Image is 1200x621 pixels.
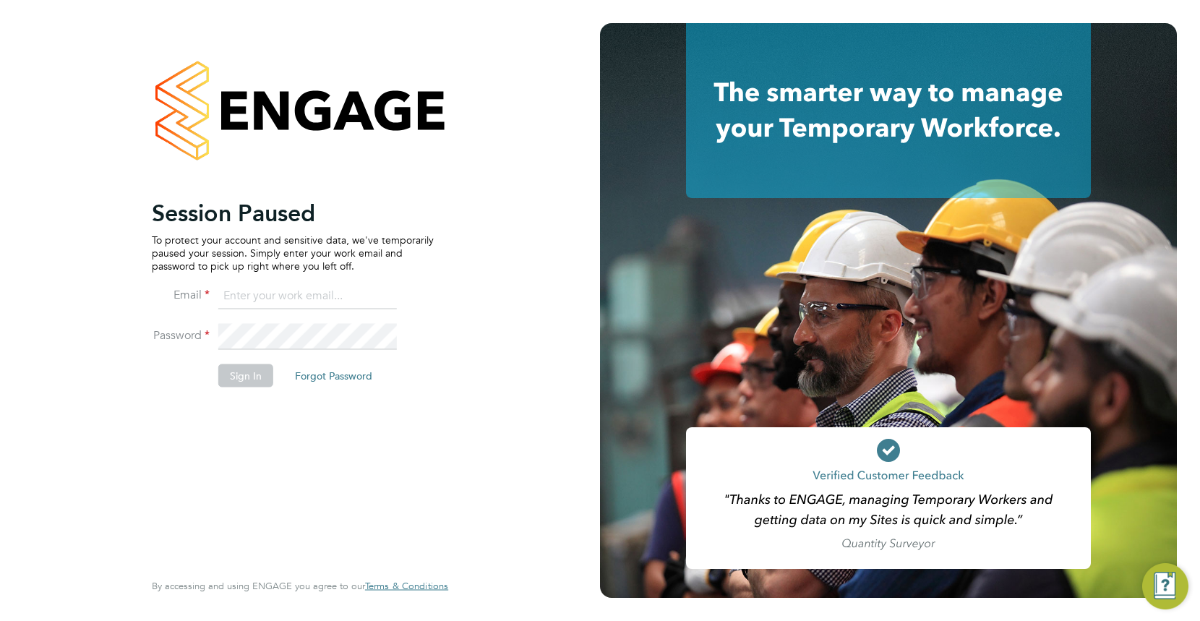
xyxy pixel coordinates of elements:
[152,580,448,592] span: By accessing and using ENGAGE you agree to our
[152,327,210,343] label: Password
[152,198,434,227] h2: Session Paused
[1142,563,1188,609] button: Engage Resource Center
[365,581,448,592] a: Terms & Conditions
[152,233,434,273] p: To protect your account and sensitive data, we've temporarily paused your session. Simply enter y...
[218,283,397,309] input: Enter your work email...
[152,287,210,302] label: Email
[283,364,384,387] button: Forgot Password
[218,364,273,387] button: Sign In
